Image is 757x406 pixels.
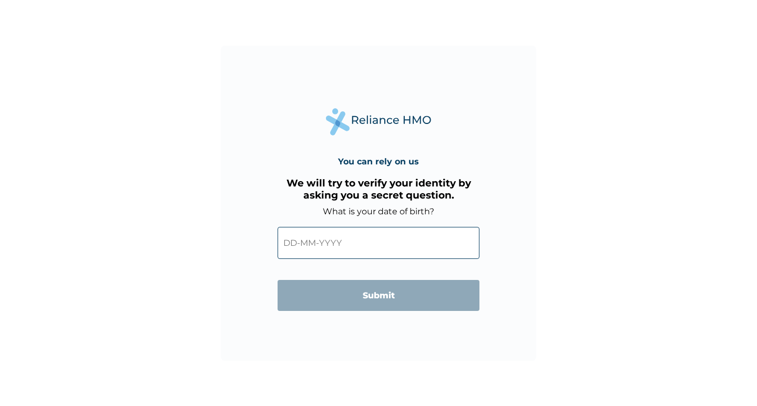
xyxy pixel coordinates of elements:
[278,177,479,201] h3: We will try to verify your identity by asking you a secret question.
[326,108,431,135] img: Reliance Health's Logo
[338,157,419,166] h4: You can rely on us
[278,227,479,259] input: DD-MM-YYYY
[323,206,434,216] label: What is your date of birth?
[278,280,479,311] input: Submit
